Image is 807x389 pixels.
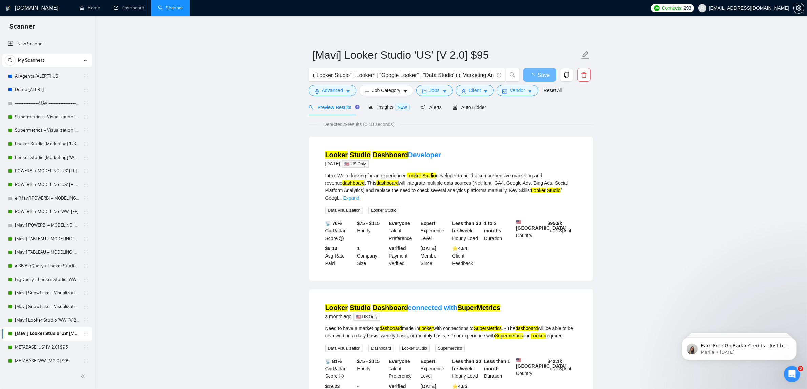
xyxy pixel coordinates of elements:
[339,236,344,241] span: info-circle
[387,220,419,242] div: Talent Preference
[387,245,419,267] div: Payment Verified
[15,205,79,219] a: POWERBI + MODELING 'WW' [FF]
[365,89,369,94] span: bars
[421,359,436,364] b: Expert
[368,105,373,109] span: area-chart
[83,114,89,120] span: holder
[516,357,521,362] img: 🇺🇸
[15,286,79,300] a: [Mavi] Snowflake + Visualization 'US' (Locked) $95
[15,69,79,83] a: AI Agents [ALERT] 'US'
[516,326,538,331] mark: dashboard
[325,384,340,389] b: $19.23
[325,207,363,214] span: Data Visualization
[114,5,144,11] a: dashboardDashboard
[83,101,89,106] span: holder
[578,72,590,78] span: delete
[368,104,410,110] span: Insights
[373,304,408,311] mark: Dashboard
[324,220,356,242] div: GigRadar Score
[356,220,387,242] div: Hourly
[81,373,87,380] span: double-left
[469,87,481,94] span: Client
[83,318,89,323] span: holder
[497,85,538,96] button: idcardVendorcaret-down
[15,246,79,259] a: [Mavi] TABLEAU + MODELING 'WW' [FF]
[342,180,365,186] mark: dashboard
[309,105,358,110] span: Preview Results
[15,327,79,341] a: [Mavi] Looker Studio 'US' [V 2.0] $95
[324,245,356,267] div: Avg Rate Paid
[353,313,380,321] span: 🇺🇸 US Only
[83,223,89,228] span: holder
[422,89,427,94] span: folder
[322,87,343,94] span: Advanced
[403,89,408,94] span: caret-down
[793,5,804,11] a: setting
[6,3,11,14] img: logo
[531,333,545,339] mark: Looker
[15,151,79,164] a: Looker Studio [Marketing] 'WW' (Locked)
[529,73,538,79] span: loading
[83,236,89,242] span: holder
[339,374,344,378] span: info-circle
[325,172,577,202] div: Intro: We’re looking for an experienced developer to build a comprehensive marketing and revenue ...
[389,384,406,389] b: Verified
[83,358,89,364] span: holder
[325,151,441,159] a: Looker Studio DashboardDeveloper
[368,345,394,352] span: Dashboard
[506,72,519,78] span: search
[421,105,425,110] span: notification
[376,180,399,186] mark: dashboard
[548,221,562,226] b: $ 95.9k
[373,151,408,159] mark: Dashboard
[350,151,371,159] mark: Studio
[484,221,501,233] b: 1 to 3 months
[389,359,410,364] b: Everyone
[515,357,546,380] div: Country
[502,89,507,94] span: idcard
[538,71,550,79] span: Save
[452,105,486,110] span: Auto Bidder
[83,304,89,309] span: holder
[83,196,89,201] span: holder
[325,325,577,340] div: Need to have a marketing made in with connections to . • The will be able to be reviewed on a dai...
[5,55,16,66] button: search
[495,333,523,339] mark: Supermetrics
[319,121,399,128] span: Detected 29 results (0.18 seconds)
[357,384,359,389] b: -
[309,105,314,110] span: search
[662,4,682,12] span: Connects:
[458,304,501,311] mark: SuperMetrics
[560,68,573,82] button: copy
[380,326,402,331] mark: dashboard
[83,182,89,187] span: holder
[419,245,451,267] div: Member Since
[357,359,380,364] b: $75 - $115
[515,220,546,242] div: Country
[560,72,573,78] span: copy
[461,89,466,94] span: user
[387,357,419,380] div: Talent Preference
[546,357,578,380] div: Total Spent
[798,366,803,371] span: 8
[350,304,371,311] mark: Studio
[421,221,436,226] b: Expert
[83,345,89,350] span: holder
[325,345,363,352] span: Data Visualization
[581,50,590,59] span: edit
[15,341,79,354] a: METABASE 'US' [V 2.0] $95
[15,137,79,151] a: Looker Studio [Marketing] 'US' (Locked + Boost)
[15,124,79,137] a: Supermetrics + Visualization 'WW' (Locked)
[2,37,92,51] li: New Scanner
[419,220,451,242] div: Experience Level
[451,245,483,267] div: Client Feedback
[325,312,501,321] div: a month ago
[452,221,481,233] b: Less than 30 hrs/week
[325,221,342,226] b: 📡 76%
[15,313,79,327] a: [Mavi] Looker Studio 'WW' [V 2.0] $95
[80,5,100,11] a: homeHome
